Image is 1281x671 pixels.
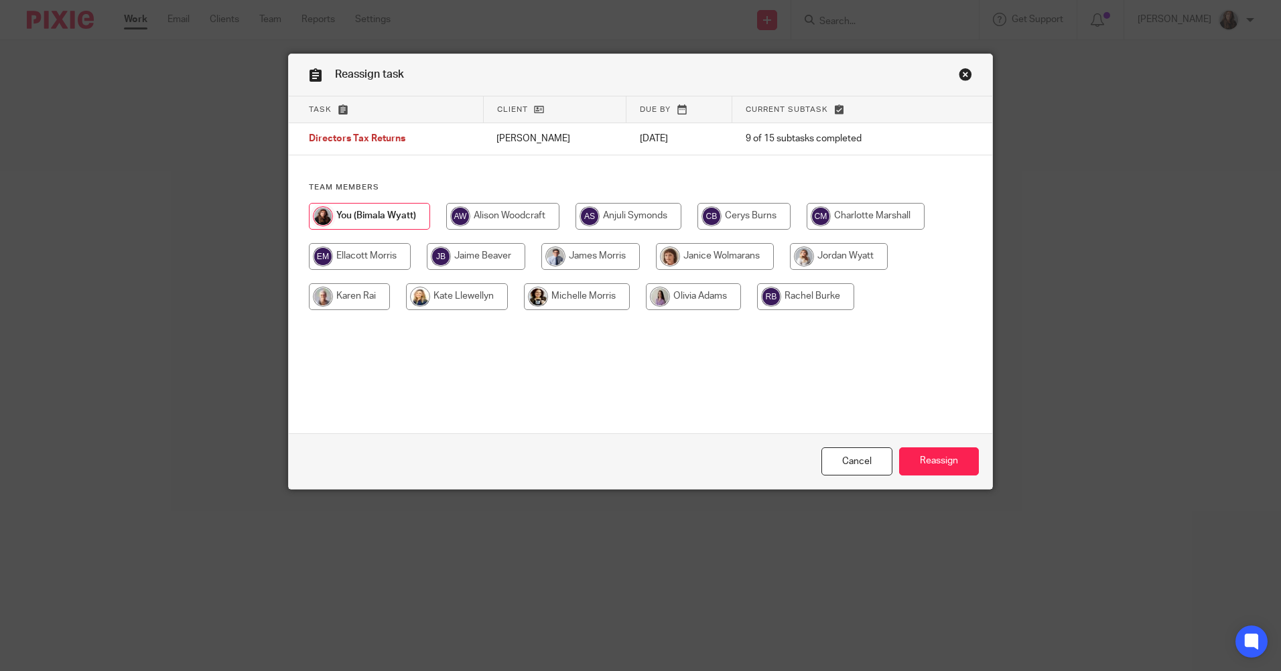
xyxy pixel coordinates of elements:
[309,106,332,113] span: Task
[309,182,972,193] h4: Team members
[309,135,405,144] span: Directors Tax Returns
[497,106,528,113] span: Client
[746,106,828,113] span: Current subtask
[496,132,612,145] p: [PERSON_NAME]
[899,447,979,476] input: Reassign
[821,447,892,476] a: Close this dialog window
[640,132,719,145] p: [DATE]
[640,106,671,113] span: Due by
[335,69,404,80] span: Reassign task
[732,123,935,155] td: 9 of 15 subtasks completed
[959,68,972,86] a: Close this dialog window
